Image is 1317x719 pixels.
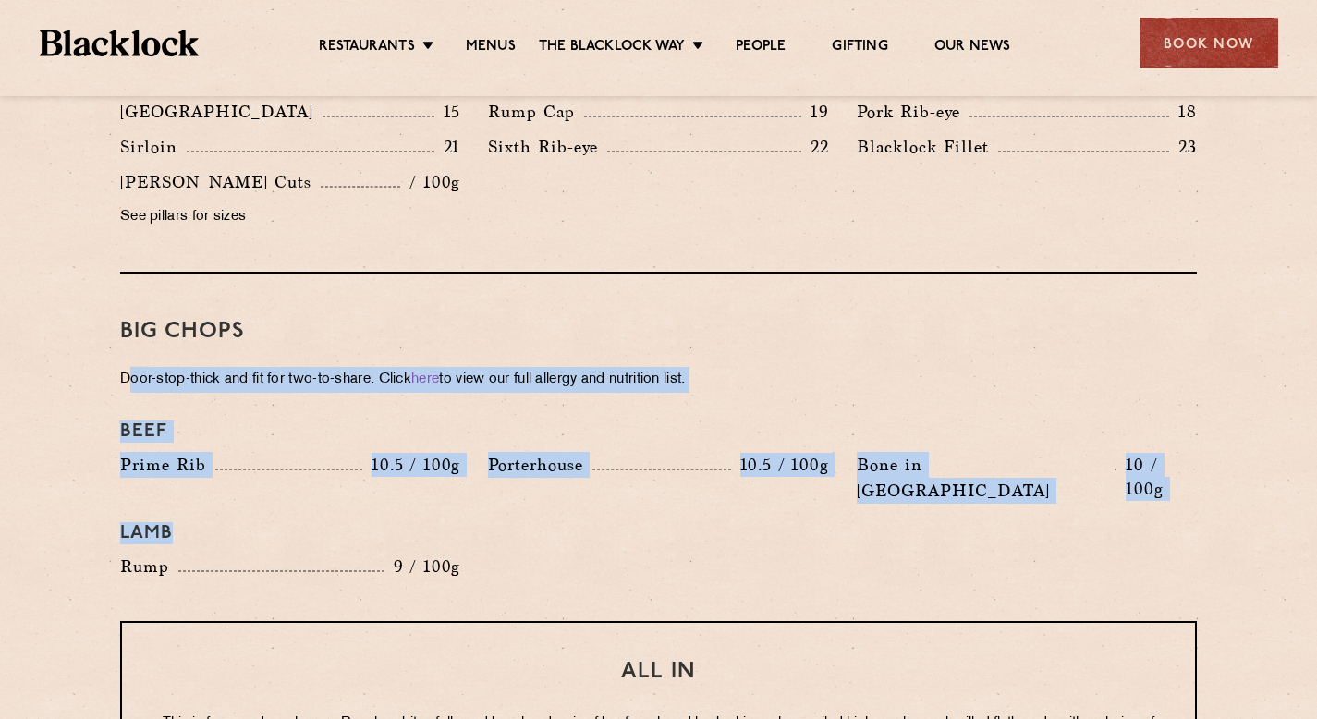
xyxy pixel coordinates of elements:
[319,38,415,58] a: Restaurants
[736,38,786,58] a: People
[801,100,829,124] p: 19
[362,453,460,477] p: 10.5 / 100g
[120,420,1197,443] h4: Beef
[120,134,187,160] p: Sirloin
[384,554,461,579] p: 9 / 100g
[120,367,1197,393] p: Door-stop-thick and fit for two-to-share. Click to view our full allergy and nutrition list.
[801,135,829,159] p: 22
[1169,135,1197,159] p: 23
[159,660,1158,684] h3: All In
[400,170,460,194] p: / 100g
[434,135,461,159] p: 21
[120,204,460,230] p: See pillars for sizes
[832,38,887,58] a: Gifting
[120,99,323,125] p: [GEOGRAPHIC_DATA]
[120,320,1197,344] h3: Big Chops
[120,554,178,579] p: Rump
[488,452,592,478] p: Porterhouse
[434,100,461,124] p: 15
[1116,453,1197,501] p: 10 / 100g
[488,99,584,125] p: Rump Cap
[1169,100,1197,124] p: 18
[120,452,215,478] p: Prime Rib
[539,38,685,58] a: The Blacklock Way
[488,134,607,160] p: Sixth Rib-eye
[857,452,1116,504] p: Bone in [GEOGRAPHIC_DATA]
[411,372,439,386] a: here
[857,134,998,160] p: Blacklock Fillet
[40,30,200,56] img: BL_Textured_Logo-footer-cropped.svg
[857,99,969,125] p: Pork Rib-eye
[120,522,1197,544] h4: Lamb
[120,169,321,195] p: [PERSON_NAME] Cuts
[466,38,516,58] a: Menus
[1140,18,1278,68] div: Book Now
[934,38,1011,58] a: Our News
[731,453,829,477] p: 10.5 / 100g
